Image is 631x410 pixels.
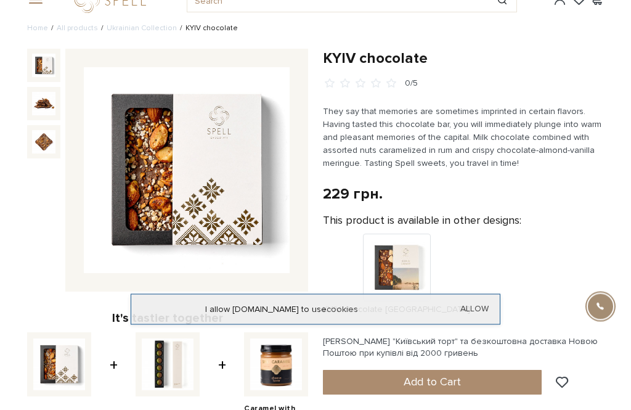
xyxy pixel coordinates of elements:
[107,24,177,33] a: Ukrainian Collection
[460,304,489,315] a: Allow
[323,263,470,316] a: KYIV chocolate [GEOGRAPHIC_DATA]
[57,24,98,33] a: All products
[404,375,461,389] span: Add to Cart
[27,24,48,33] a: Home
[177,23,238,35] li: KYIV chocolate
[32,131,55,154] img: KYIV chocolate
[323,49,604,68] h1: KYIV chocolate
[323,214,521,228] label: This product is available in other designs:
[323,337,604,359] div: [PERSON_NAME] "Київський торт" та безкоштовна доставка Новою Поштою при купівлі від 2000 гривень
[32,54,55,78] img: KYIV chocolate
[323,185,383,204] div: 229 грн.
[32,92,55,116] img: KYIV chocolate
[363,234,431,302] img: Продукт
[142,339,193,391] img: KYIV CAKE candy set
[33,339,85,391] img: KYIV chocolate
[27,311,308,327] div: It's tastier together
[327,304,358,314] a: cookies
[323,105,604,170] p: They say that memories are sometimes imprinted in certain flavors. Having tasted this chocolate b...
[250,339,302,391] img: Caramel with Camembert, 250 g
[84,68,290,274] img: KYIV chocolate
[323,371,542,395] button: Add to Cart
[405,78,418,90] div: 0/5
[131,304,500,315] div: I allow [DOMAIN_NAME] to use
